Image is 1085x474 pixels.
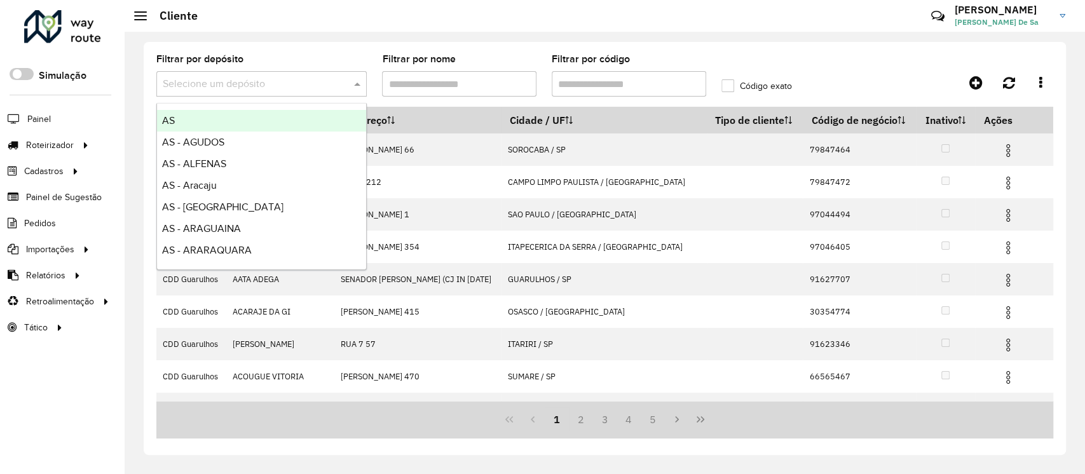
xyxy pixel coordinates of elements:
[26,139,74,152] span: Roteirizador
[707,107,803,133] th: Tipo de cliente
[162,115,175,126] span: AS
[27,112,51,126] span: Painel
[803,328,916,360] td: 91623346
[334,328,501,360] td: RUA 7 57
[803,231,916,263] td: 97046405
[162,223,241,234] span: AS - ARAGUAINA
[924,3,952,30] a: Contato Rápido
[334,360,501,393] td: [PERSON_NAME] 470
[721,79,792,93] label: Código exato
[334,393,501,425] td: [PERSON_NAME] 51
[803,263,916,295] td: 91627707
[226,263,334,295] td: AATA ADEGA
[501,393,706,425] td: SAO BERNARDO DO CAMPO / [GEOGRAPHIC_DATA]
[26,295,94,308] span: Retroalimentação
[226,360,334,393] td: ACOUGUE VITORIA
[26,269,65,282] span: Relatórios
[156,295,226,328] td: CDD Guarulhos
[803,360,916,393] td: 66565467
[334,198,501,231] td: [PERSON_NAME] 1
[226,393,334,425] td: ADEGA - POINT SETTI
[501,166,706,198] td: CAMPO LIMPO PAULISTA / [GEOGRAPHIC_DATA]
[156,328,226,360] td: CDD Guarulhos
[803,198,916,231] td: 97044494
[334,263,501,295] td: SENADOR [PERSON_NAME] (CJ IN [DATE]
[803,107,916,133] th: Código de negócio
[334,133,501,166] td: [PERSON_NAME] 66
[665,407,689,431] button: Next Page
[688,407,713,431] button: Last Page
[641,407,665,431] button: 5
[334,107,501,133] th: Endereço
[162,201,283,212] span: AS - [GEOGRAPHIC_DATA]
[501,360,706,393] td: SUMARE / SP
[39,68,86,83] label: Simulação
[545,407,569,431] button: 1
[156,360,226,393] td: CDD Guarulhos
[162,137,224,147] span: AS - AGUDOS
[334,166,501,198] td: SUICA 212
[803,133,916,166] td: 79847464
[24,217,56,230] span: Pedidos
[955,17,1050,28] span: [PERSON_NAME] De Sa
[156,393,226,425] td: CDD Guarulhos
[501,231,706,263] td: ITAPECERICA DA SERRA / [GEOGRAPHIC_DATA]
[334,295,501,328] td: [PERSON_NAME] 415
[803,393,916,425] td: 63462159
[382,51,455,67] label: Filtrar por nome
[226,328,334,360] td: [PERSON_NAME]
[501,198,706,231] td: SAO PAULO / [GEOGRAPHIC_DATA]
[569,407,593,431] button: 2
[162,245,252,255] span: AS - ARARAQUARA
[162,158,226,169] span: AS - ALFENAS
[501,295,706,328] td: OSASCO / [GEOGRAPHIC_DATA]
[26,191,102,204] span: Painel de Sugestão
[803,166,916,198] td: 79847472
[156,263,226,295] td: CDD Guarulhos
[803,295,916,328] td: 30354774
[334,231,501,263] td: [PERSON_NAME] 354
[501,263,706,295] td: GUARULHOS / SP
[501,107,706,133] th: Cidade / UF
[955,4,1050,16] h3: [PERSON_NAME]
[26,243,74,256] span: Importações
[501,328,706,360] td: ITARIRI / SP
[552,51,630,67] label: Filtrar por código
[617,407,641,431] button: 4
[975,107,1051,133] th: Ações
[156,51,243,67] label: Filtrar por depósito
[24,165,64,178] span: Cadastros
[501,133,706,166] td: SOROCABA / SP
[147,9,198,23] h2: Cliente
[156,103,367,270] ng-dropdown-panel: Options list
[916,107,975,133] th: Inativo
[24,321,48,334] span: Tático
[162,180,217,191] span: AS - Aracaju
[593,407,617,431] button: 3
[226,295,334,328] td: ACARAJE DA GI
